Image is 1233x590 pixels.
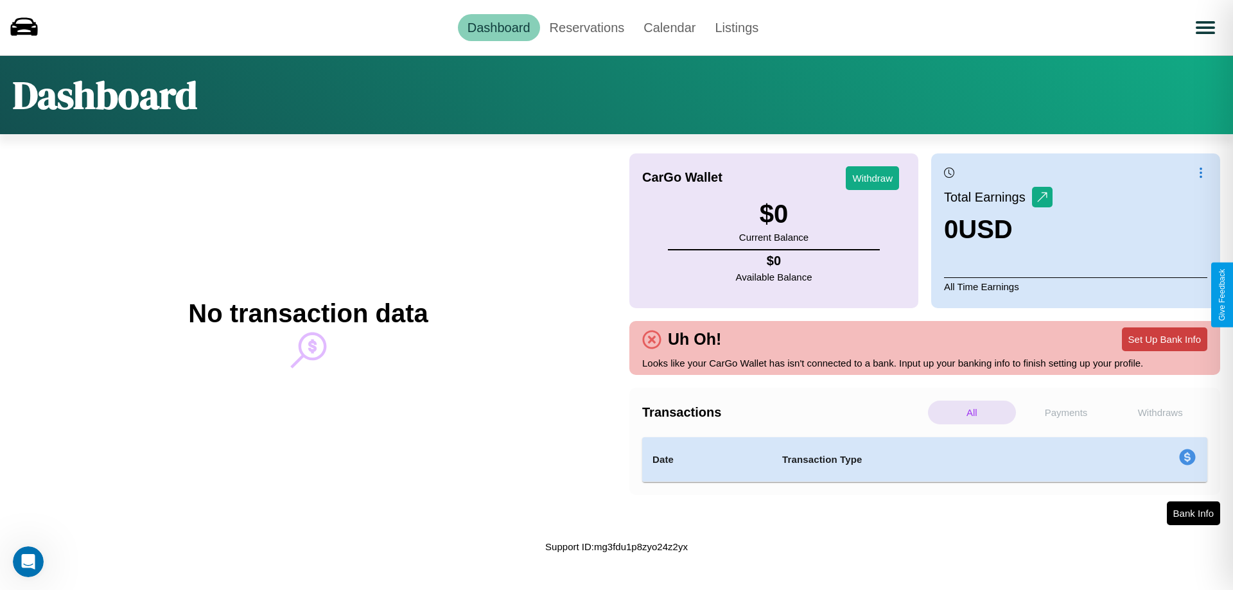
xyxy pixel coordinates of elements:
[642,354,1207,372] p: Looks like your CarGo Wallet has isn't connected to a bank. Input up your banking info to finish ...
[739,200,809,229] h3: $ 0
[642,437,1207,482] table: simple table
[642,170,722,185] h4: CarGo Wallet
[540,14,634,41] a: Reservations
[1022,401,1110,424] p: Payments
[705,14,768,41] a: Listings
[782,452,1074,467] h4: Transaction Type
[458,14,540,41] a: Dashboard
[634,14,705,41] a: Calendar
[1122,327,1207,351] button: Set Up Bank Info
[1187,10,1223,46] button: Open menu
[188,299,428,328] h2: No transaction data
[944,186,1032,209] p: Total Earnings
[1167,501,1220,525] button: Bank Info
[944,215,1053,244] h3: 0 USD
[928,401,1016,424] p: All
[846,166,899,190] button: Withdraw
[1218,269,1227,321] div: Give Feedback
[652,452,762,467] h4: Date
[642,405,925,420] h4: Transactions
[13,69,197,121] h1: Dashboard
[736,268,812,286] p: Available Balance
[736,254,812,268] h4: $ 0
[1116,401,1204,424] p: Withdraws
[944,277,1207,295] p: All Time Earnings
[13,546,44,577] iframe: Intercom live chat
[545,538,688,555] p: Support ID: mg3fdu1p8zyo24z2yx
[739,229,809,246] p: Current Balance
[661,330,728,349] h4: Uh Oh!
